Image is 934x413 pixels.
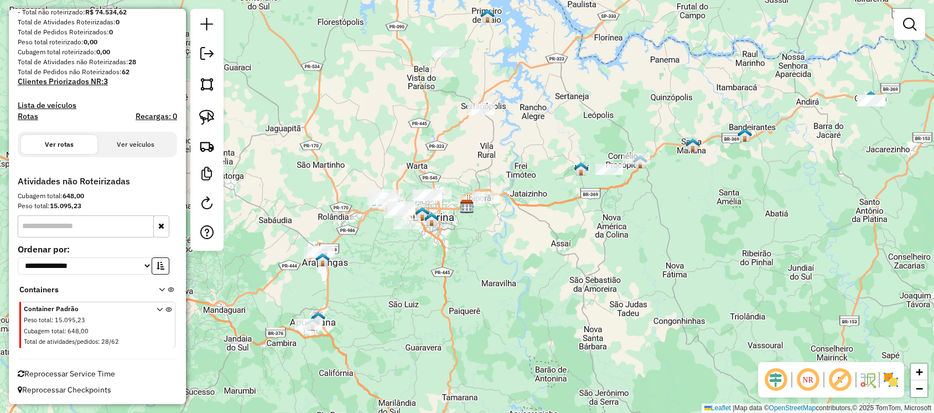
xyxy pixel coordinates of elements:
[304,247,331,258] div: Atividade não roteirizada - JOSE NATALIM PANIZZI
[24,327,64,334] span: Cubagem total
[18,176,177,187] h4: Atividades não Roteirizadas
[18,201,177,211] div: Peso total:
[85,8,127,16] strong: R$ 74.534,62
[294,319,322,330] div: Atividade não roteirizada - ALCIR MOREIRA 590556
[18,67,177,77] div: Total de Pedidos não Roteirizados:
[633,154,647,169] img: Cornélio Procópio
[378,199,406,210] div: Atividade não roteirizada - CONVENIENCIA NEVADA
[196,13,218,38] a: Nova sessão e pesquisa
[51,316,53,324] span: :
[68,327,89,334] span: 648,00
[769,404,816,412] a: OpenStreetMap
[457,195,485,206] div: Atividade não roteirizada - ESTUDANTES GRILL ESPETARIA LTDA
[24,316,51,324] span: Peso total
[916,365,923,379] span: +
[199,138,215,154] img: Criar rota
[387,202,415,213] div: Atividade não roteirizada - 57.156.890 BRUNO VIEIRA ALVES
[387,204,415,215] div: Atividade não roteirizada - DRINKS CAMBE
[24,338,98,345] span: Total de atividades/pedidos
[18,101,177,110] h4: Lista de veículos
[18,57,177,67] div: Total de Atividades não Roteirizadas:
[199,110,215,125] img: Selecionar atividades - laço
[63,192,84,200] strong: 648,00
[97,135,174,154] button: Ver veículos
[372,189,400,200] div: Atividade não roteirizada - RENAN HARNISCH SACRA
[371,194,399,205] div: Atividade não roteirizada - MAURÍCIO OTAVIANO
[18,27,177,37] div: Total de Pedidos Roteirizados:
[109,28,113,36] strong: 0
[18,7,177,17] div: - Total não roteirizado:
[152,257,169,275] button: Ordem crescente
[96,48,110,56] strong: 0,00
[415,206,429,221] img: Warecloud Londrina II
[911,380,927,397] a: Zoom out
[64,327,66,334] span: :
[18,77,177,86] h4: Clientes Priorizados NR:
[738,128,752,142] img: POC Community
[432,47,459,58] div: Atividade não roteirizada - ODAIR ALVES DIAS 928
[196,163,218,188] a: Criar modelo
[136,112,177,121] h4: Recargas: 0
[412,189,440,200] div: Atividade não roteirizada - GRAUS MINI MERCADO
[383,207,411,218] div: Atividade não roteirizada - EDUARDO EMANUEL DAS
[19,284,144,296] span: Containers
[195,134,219,158] a: Criar rota
[116,18,120,26] strong: 0
[103,76,108,86] strong: 3
[858,95,886,106] div: Atividade não roteirizada - AUTO POSTO SAKURA LT
[795,366,821,393] span: Ocultar NR
[702,404,934,413] div: Map data © contributors,© 2025 TomTom, Microsoft
[101,338,119,345] span: 28/62
[595,164,623,175] div: Atividade não roteirizada - EDSON BASSO
[98,338,100,345] span: :
[686,138,700,152] img: Santa Mariana
[467,104,495,115] div: Atividade não roteirizada - BOM PETISCO
[50,202,81,210] strong: 15.095,23
[196,43,218,68] a: Exportar sessão
[18,191,177,201] div: Cubagem total:
[414,190,442,201] div: Atividade não roteirizada - 40.112.004 SHAYNNA VIANA BORGES
[18,17,177,27] div: Total de Atividades Roteirizadas:
[480,9,495,23] img: Primeiro de Maio
[370,193,397,204] div: Atividade não roteirizada - ALEXANDRO BATISTELA
[18,37,177,47] div: Peso total roteirizado:
[622,153,650,164] div: Atividade não roteirizada - MOLINIS SUPERMERCADO
[911,364,927,380] a: Zoom in
[882,371,900,389] img: Exibir/Ocultar setores
[199,76,215,92] img: Selecionar atividades - polígono
[733,404,734,412] span: |
[916,381,923,395] span: −
[18,385,111,395] span: Reprocessar Checkpoints
[864,90,878,105] img: Cambará
[857,95,885,106] div: Atividade não roteirizada - AUTO POSTO SAKURA LT
[393,218,421,229] div: Atividade não roteirizada - VALDETE GOMES DA SIL
[460,199,474,214] img: CDD Londrina
[367,194,395,205] div: Atividade não roteirizada - RENATO ALEXANDRE
[424,188,452,199] div: Atividade não roteirizada - NICKOLAS NUNES MEZZO
[18,47,177,57] div: Cubagem total roteirizado:
[122,68,129,76] strong: 62
[18,369,115,379] span: Reprocessar Service Time
[307,246,335,257] div: Atividade não roteirizada - ROCHA - COMERCIO VAR
[369,197,396,208] div: Atividade não roteirizada - RONALD JOAO ANDRE 77
[704,404,731,412] a: Leaflet
[21,135,97,154] button: Ver rotas
[472,192,500,203] div: Atividade não roteirizada - ALISSON FAJARDO DANT
[315,252,330,267] img: RT PA - Arapongas
[899,13,921,35] a: Exibir filtros
[196,192,218,217] a: Reroteirizar Sessão
[18,112,38,121] h4: Rotas
[424,212,439,226] img: 708 UDC Light Londrina Centro
[827,366,853,393] span: Exibir rótulo
[762,366,789,393] span: Ocultar deslocamento
[859,371,876,389] img: Fluxo de ruas
[305,317,320,331] img: 709 UDC Light Apucarana
[24,304,143,314] span: Container Padrão
[18,242,177,256] label: Ordenar por:
[311,311,325,326] img: PA - Apucarana
[574,162,588,176] img: Uraí
[55,316,85,324] span: 15.095,23
[84,38,97,46] strong: 0,00
[128,58,136,66] strong: 28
